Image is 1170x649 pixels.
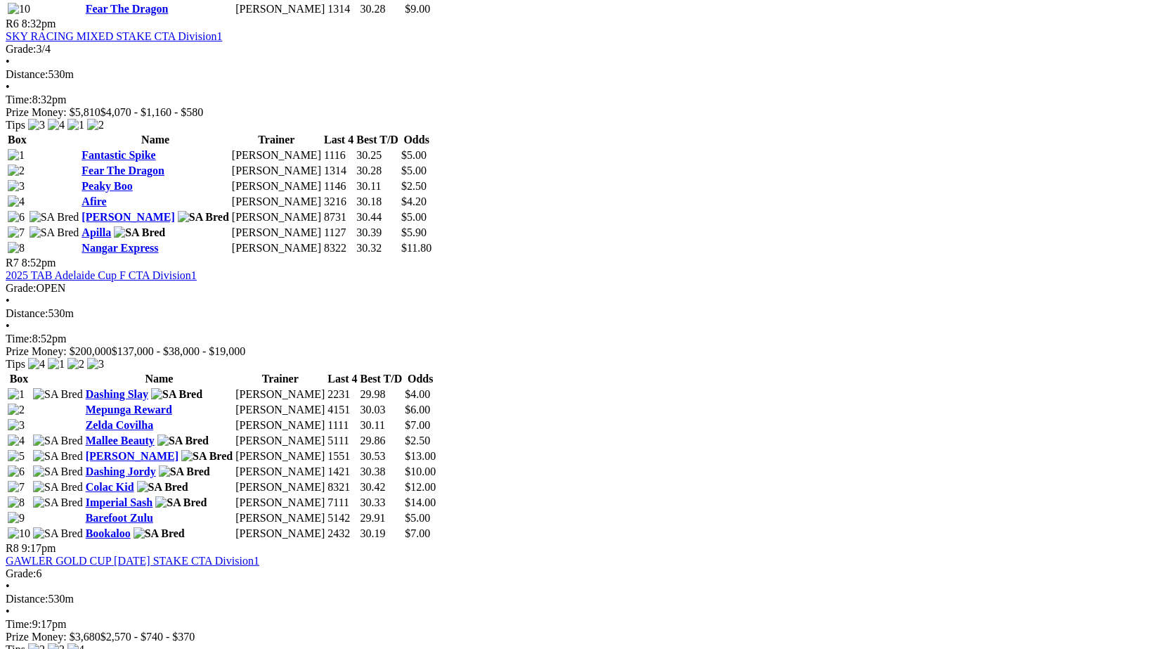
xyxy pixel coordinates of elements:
td: 7111 [327,496,358,510]
img: 3 [87,358,104,371]
span: Box [10,373,29,385]
td: 5142 [327,511,358,525]
th: Odds [404,372,436,386]
img: 1 [48,358,65,371]
td: 30.25 [356,148,399,162]
td: 30.28 [360,2,403,16]
span: $14.00 [405,496,436,508]
span: $5.00 [405,512,430,524]
img: 1 [8,149,25,162]
th: Last 4 [323,133,354,147]
img: SA Bred [33,450,83,463]
img: 3 [28,119,45,131]
td: 1314 [327,2,358,16]
img: 2 [8,404,25,416]
td: 30.39 [356,226,399,240]
img: 4 [8,435,25,447]
span: $7.00 [405,419,430,431]
a: Apilla [82,226,111,238]
span: • [6,580,10,592]
td: 2231 [327,387,358,401]
td: 8731 [323,210,354,224]
td: 30.32 [356,241,399,255]
td: 29.91 [360,511,403,525]
img: 1 [8,388,25,401]
td: [PERSON_NAME] [235,511,325,525]
a: Colac Kid [86,481,134,493]
a: Fear The Dragon [82,165,164,176]
img: SA Bred [30,211,79,224]
img: SA Bred [151,388,202,401]
div: Prize Money: $3,680 [6,631,1164,643]
td: 29.86 [360,434,403,448]
span: Distance: [6,68,48,80]
span: Tips [6,119,25,131]
a: Imperial Sash [86,496,153,508]
img: 4 [8,195,25,208]
div: 8:32pm [6,94,1164,106]
td: [PERSON_NAME] [231,210,322,224]
th: Trainer [231,133,322,147]
div: Prize Money: $200,000 [6,345,1164,358]
td: 4151 [327,403,358,417]
td: [PERSON_NAME] [235,527,325,541]
span: $5.00 [401,211,427,223]
img: 2 [87,119,104,131]
a: Dashing Jordy [86,465,156,477]
td: [PERSON_NAME] [235,480,325,494]
td: 5111 [327,434,358,448]
td: 8322 [323,241,354,255]
a: Barefoot Zulu [86,512,153,524]
img: SA Bred [157,435,209,447]
span: $5.00 [401,149,427,161]
span: • [6,320,10,332]
td: 30.19 [360,527,403,541]
td: [PERSON_NAME] [231,241,322,255]
td: 30.11 [356,179,399,193]
td: 30.44 [356,210,399,224]
img: 3 [8,180,25,193]
th: Name [85,372,234,386]
span: $7.00 [405,527,430,539]
span: Grade: [6,567,37,579]
img: 9 [8,512,25,525]
img: 1 [67,119,84,131]
a: [PERSON_NAME] [82,211,174,223]
td: 30.28 [356,164,399,178]
span: 8:52pm [22,257,56,269]
span: Grade: [6,282,37,294]
span: Time: [6,618,32,630]
th: Trainer [235,372,325,386]
a: Fear The Dragon [86,3,169,15]
span: • [6,605,10,617]
a: [PERSON_NAME] [86,450,178,462]
div: 9:17pm [6,618,1164,631]
div: Prize Money: $5,810 [6,106,1164,119]
td: 1111 [327,418,358,432]
span: $13.00 [405,450,436,462]
div: 530m [6,68,1164,81]
img: 8 [8,242,25,255]
span: $11.80 [401,242,431,254]
div: 3/4 [6,43,1164,56]
img: SA Bred [155,496,207,509]
a: Zelda Covilha [86,419,153,431]
a: Afire [82,195,106,207]
a: Dashing Slay [86,388,148,400]
span: $12.00 [405,481,436,493]
td: 1146 [323,179,354,193]
td: [PERSON_NAME] [231,179,322,193]
img: 7 [8,226,25,239]
a: Nangar Express [82,242,158,254]
img: 10 [8,3,30,15]
div: 530m [6,593,1164,605]
td: [PERSON_NAME] [231,148,322,162]
img: 4 [28,358,45,371]
td: [PERSON_NAME] [231,226,322,240]
th: Best T/D [356,133,399,147]
td: 29.98 [360,387,403,401]
td: [PERSON_NAME] [235,418,325,432]
img: 6 [8,465,25,478]
img: SA Bred [114,226,165,239]
td: 1551 [327,449,358,463]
